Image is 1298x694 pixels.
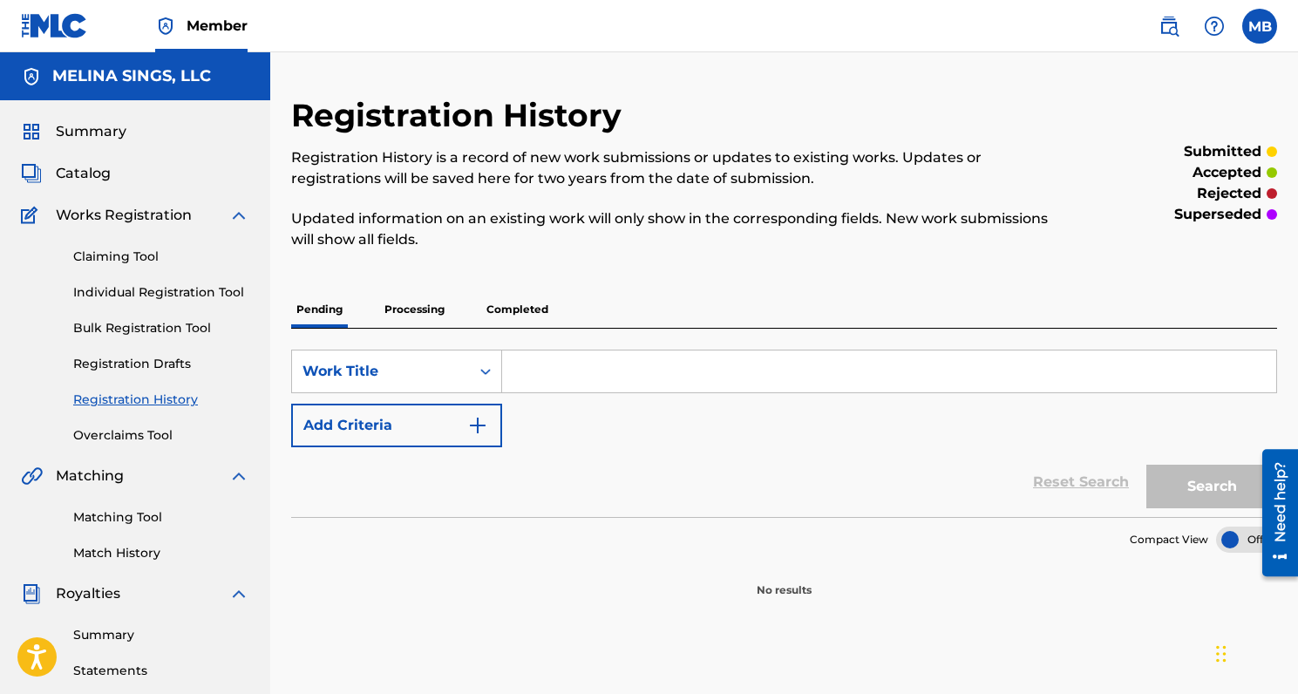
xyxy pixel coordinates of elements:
a: SummarySummary [21,121,126,142]
h5: MELINA SINGS, LLC [52,66,211,86]
span: Royalties [56,583,120,604]
img: help [1204,16,1225,37]
span: Matching [56,466,124,486]
button: Add Criteria [291,404,502,447]
p: Processing [379,291,450,328]
p: accepted [1193,162,1261,183]
span: Compact View [1130,532,1208,548]
form: Search Form [291,350,1277,517]
p: Pending [291,291,348,328]
p: Registration History is a record of new work submissions or updates to existing works. Updates or... [291,147,1050,189]
img: expand [228,205,249,226]
a: Statements [73,662,249,680]
span: Summary [56,121,126,142]
p: rejected [1197,183,1261,204]
a: Public Search [1152,9,1186,44]
img: Catalog [21,163,42,184]
img: expand [228,466,249,486]
h2: Registration History [291,96,630,135]
a: Individual Registration Tool [73,283,249,302]
p: superseded [1174,204,1261,225]
p: submitted [1184,141,1261,162]
iframe: Resource Center [1249,442,1298,582]
span: Works Registration [56,205,192,226]
a: CatalogCatalog [21,163,111,184]
span: Member [187,16,248,36]
img: Top Rightsholder [155,16,176,37]
span: Catalog [56,163,111,184]
a: Claiming Tool [73,248,249,266]
img: Royalties [21,583,42,604]
img: 9d2ae6d4665cec9f34b9.svg [467,415,488,436]
div: Work Title [302,361,459,382]
a: Matching Tool [73,508,249,527]
img: Accounts [21,66,42,87]
a: Bulk Registration Tool [73,319,249,337]
img: Works Registration [21,205,44,226]
p: Updated information on an existing work will only show in the corresponding fields. New work subm... [291,208,1050,250]
div: User Menu [1242,9,1277,44]
p: No results [757,561,812,598]
img: Summary [21,121,42,142]
p: Completed [481,291,554,328]
a: Registration History [73,391,249,409]
iframe: Chat Widget [1211,610,1298,694]
a: Overclaims Tool [73,426,249,445]
img: search [1159,16,1179,37]
img: MLC Logo [21,13,88,38]
a: Summary [73,626,249,644]
div: Help [1197,9,1232,44]
a: Registration Drafts [73,355,249,373]
img: Matching [21,466,43,486]
div: Drag [1216,628,1227,680]
a: Match History [73,544,249,562]
img: expand [228,583,249,604]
